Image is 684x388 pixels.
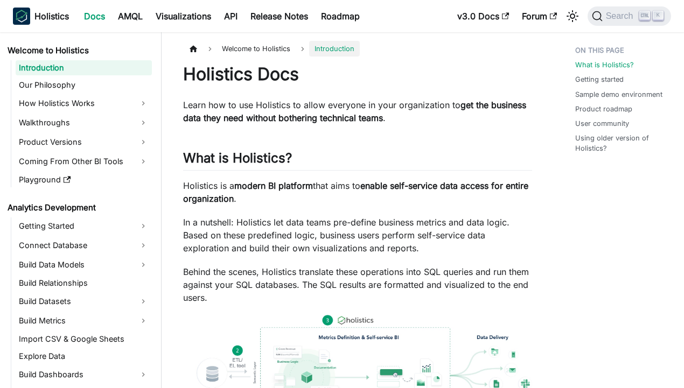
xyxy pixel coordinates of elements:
a: Playground [16,172,152,187]
a: Product Versions [16,133,152,151]
p: In a nutshell: Holistics let data teams pre-define business metrics and data logic. Based on thes... [183,216,532,255]
p: Behind the scenes, Holistics translate these operations into SQL queries and run them against you... [183,265,532,304]
strong: modern BI platform [234,180,313,191]
a: Getting Started [16,217,152,235]
a: Product roadmap [575,104,632,114]
a: Roadmap [315,8,366,25]
a: v3.0 Docs [451,8,515,25]
nav: Breadcrumbs [183,41,532,57]
span: Search [603,11,640,21]
a: Using older version of Holistics? [575,133,667,153]
p: Holistics is a that aims to . [183,179,532,205]
a: Welcome to Holistics [4,43,152,58]
a: API [218,8,244,25]
p: Learn how to use Holistics to allow everyone in your organization to . [183,98,532,124]
a: Release Notes [244,8,315,25]
a: Walkthroughs [16,114,152,131]
a: Connect Database [16,237,152,254]
a: Analytics Development [4,200,152,215]
a: User community [575,118,629,129]
button: Search (Ctrl+K) [588,6,671,26]
a: How Holistics Works [16,95,152,112]
a: Getting started [575,74,624,84]
a: What is Holistics? [575,60,634,70]
a: AMQL [111,8,149,25]
a: Build Data Models [16,256,152,273]
a: Explore Data [16,349,152,364]
a: HolisticsHolistics [13,8,69,25]
a: Build Dashboards [16,366,152,383]
b: Holistics [34,10,69,23]
a: Coming From Other BI Tools [16,153,152,170]
span: Welcome to Holistics [217,41,296,57]
a: Docs [78,8,111,25]
a: Build Datasets [16,293,152,310]
kbd: K [653,11,664,20]
a: Build Metrics [16,312,152,329]
a: Sample demo environment [575,89,662,100]
h1: Holistics Docs [183,64,532,85]
button: Switch between dark and light mode (currently light mode) [564,8,581,25]
img: Holistics [13,8,30,25]
a: Import CSV & Google Sheets [16,331,152,347]
a: Home page [183,41,204,57]
a: Build Relationships [16,276,152,291]
span: Introduction [309,41,360,57]
a: Our Philosophy [16,77,152,93]
a: Visualizations [149,8,218,25]
a: Introduction [16,60,152,75]
a: Forum [515,8,563,25]
h2: What is Holistics? [183,150,532,171]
